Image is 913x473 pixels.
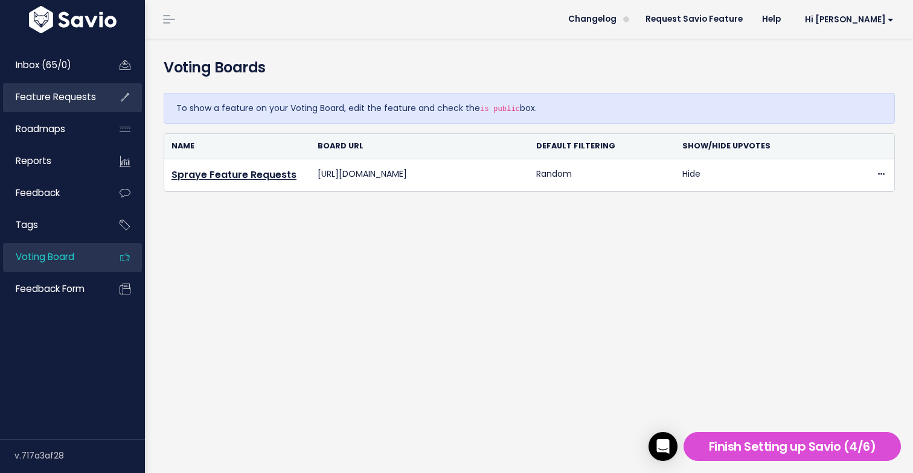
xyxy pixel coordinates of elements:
span: Tags [16,218,38,231]
td: Hide [675,159,821,191]
th: Default Filtering [529,134,675,159]
span: Feedback form [16,282,85,295]
span: Voting Board [16,250,74,263]
code: is public [480,105,520,113]
th: Board URL [310,134,530,159]
h4: Voting Boards [164,57,396,78]
a: Voting Board [3,243,100,271]
img: logo-white.9d6f32f41409.svg [26,6,120,33]
span: Roadmaps [16,122,65,135]
a: Inbox (65/0) [3,51,100,79]
td: [URL][DOMAIN_NAME] [310,159,530,191]
a: Tags [3,211,100,239]
a: Feature Requests [3,83,100,111]
span: Feature Requests [16,90,96,103]
a: Hi [PERSON_NAME] [790,10,903,29]
a: Feedback [3,179,100,207]
a: Spraye Feature Requests [171,168,296,182]
span: Reports [16,154,51,167]
a: Roadmaps [3,115,100,143]
div: v.717a3af28 [14,440,145,471]
th: Name [164,134,310,159]
span: Inbox (65/0) [16,59,71,71]
div: To show a feature on your Voting Board, edit the feature and check the box. [164,93,895,124]
span: Feedback [16,186,60,199]
div: Open Intercom Messenger [649,432,678,461]
td: Random [529,159,675,191]
a: Request Savio Feature [636,10,752,28]
h5: Finish Setting up Savio (4/6) [689,437,895,456]
a: Feedback form [3,275,100,303]
a: Help [752,10,790,28]
th: Show/Hide Upvotes [675,134,821,159]
span: Changelog [568,15,617,24]
a: Reports [3,147,100,175]
span: Hi [PERSON_NAME] [805,15,894,24]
